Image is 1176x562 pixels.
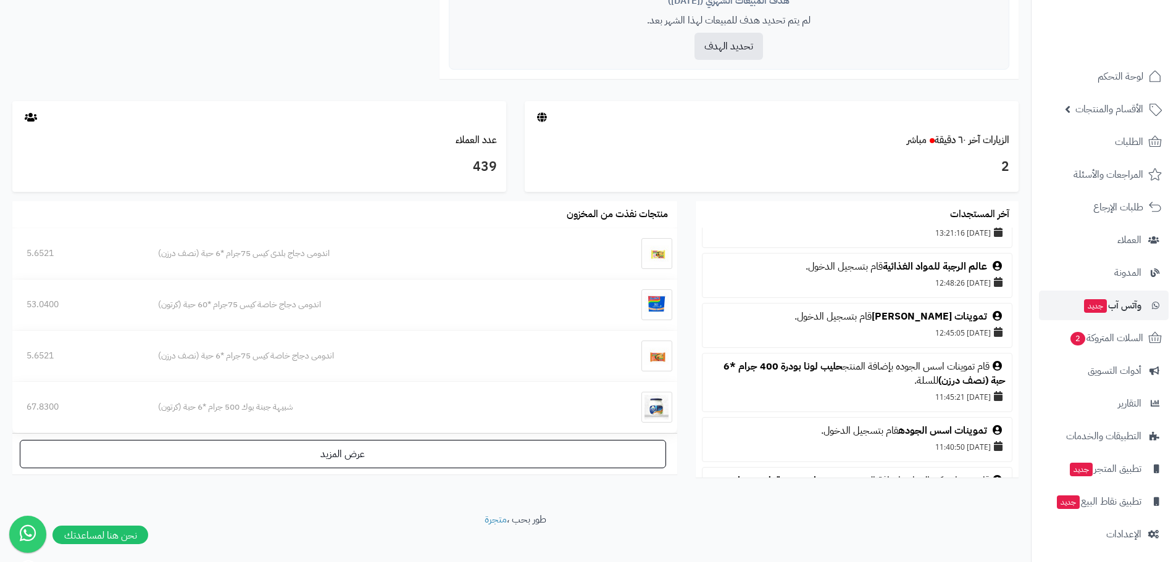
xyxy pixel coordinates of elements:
div: قام بتسجيل الدخول. [709,424,1006,438]
div: [DATE] 12:45:05 [709,324,1006,341]
span: وآتس آب [1083,297,1141,314]
span: التقارير [1118,395,1141,412]
a: حليب لونا بودرة 400 جرام *6 حبة (نصف درزن) [724,359,1006,388]
img: شبيهة جبنة بوك 500 جرام *6 حبة (كرتون) [641,392,672,423]
div: قام بتسجيل الدخول. [709,260,1006,274]
span: جديد [1084,299,1107,313]
span: طلبات الإرجاع [1093,199,1143,216]
div: اندومى دجاج بلدى كيس 75جرام *6 حبة (نصف درزن) [158,247,574,260]
span: تطبيق نقاط البيع [1056,493,1141,510]
a: تموينات اسس الجوده [898,423,987,438]
a: العملاء [1039,225,1169,255]
a: تموينات [PERSON_NAME] [872,309,987,324]
a: تطبيق نقاط البيعجديد [1039,487,1169,516]
a: المدونة [1039,258,1169,287]
span: الطلبات [1115,133,1143,151]
a: طلبات الإرجاع [1039,192,1169,222]
a: وآتس آبجديد [1039,291,1169,320]
a: التقارير [1039,389,1169,418]
div: [DATE] 13:21:16 [709,224,1006,241]
span: العملاء [1117,231,1141,249]
div: [DATE] 12:48:26 [709,274,1006,291]
div: 5.6521 [27,247,130,260]
a: عرض المزيد [20,440,666,468]
span: 2 [1070,332,1085,345]
span: الإعدادات [1106,526,1141,543]
h3: 2 [534,157,1009,178]
span: أدوات التسويق [1088,362,1141,379]
div: 53.0400 [27,299,130,311]
div: قام بتسجيل الدخول. [709,310,1006,324]
span: المراجعات والأسئلة [1074,166,1143,183]
span: المدونة [1114,264,1141,281]
div: اندومى دجاج خاصة كيس 75جرام *60 حبة (كرتون) [158,299,574,311]
div: 67.8300 [27,401,130,413]
img: اندومى دجاج خاصة كيس 75جرام *6 حبة (نصف درزن) [641,341,672,371]
img: logo-2.png [1092,31,1164,57]
span: التطبيقات والخدمات [1066,428,1141,445]
div: [DATE] 11:40:50 [709,438,1006,455]
div: قام تموينات اسس الجوده بإضافة المنتج للسلة. [709,360,1006,388]
a: السلات المتروكة2 [1039,323,1169,353]
button: تحديد الهدف [694,33,763,60]
p: لم يتم تحديد هدف للمبيعات لهذا الشهر بعد. [459,14,999,28]
span: جديد [1057,495,1080,509]
a: أدوات التسويق [1039,356,1169,386]
span: تطبيق المتجر [1069,460,1141,477]
a: عدد العملاء [456,133,497,147]
h3: 439 [22,157,497,178]
span: جديد [1070,463,1093,476]
div: 5.6521 [27,350,130,362]
div: شبيهة جبنة بوك 500 جرام *6 حبة (كرتون) [158,401,574,413]
span: لوحة التحكم [1098,68,1143,85]
h3: منتجات نفذت من المخزون [567,209,668,220]
a: المراجعات والأسئلة [1039,160,1169,189]
a: لوحة التحكم [1039,62,1169,91]
a: عالم الرجبة للمواد الغذائية [883,259,987,274]
a: الزيارات آخر ٦٠ دقيقةمباشر [907,133,1009,147]
span: السلات المتروكة [1069,329,1143,347]
small: مباشر [907,133,927,147]
img: اندومى دجاج بلدى كيس 75جرام *6 حبة (نصف درزن) [641,238,672,269]
a: الإعدادات [1039,519,1169,549]
span: الأقسام والمنتجات [1075,101,1143,118]
div: قام تموينات ركن الحنان بإضافة المنتج للسلة. [709,474,1006,502]
div: [DATE] 11:45:21 [709,388,1006,405]
a: الطلبات [1039,127,1169,157]
a: تطبيق المتجرجديد [1039,454,1169,484]
h3: آخر المستجدات [950,209,1009,220]
img: اندومى دجاج خاصة كيس 75جرام *60 حبة (كرتون) [641,289,672,320]
a: متجرة [485,512,507,527]
a: التطبيقات والخدمات [1039,421,1169,451]
div: اندومى دجاج خاصة كيس 75جرام *6 حبة (نصف درزن) [158,350,574,362]
a: بيبسي زجاج 24 حبة *250 مل (كرتون) [733,473,1006,502]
